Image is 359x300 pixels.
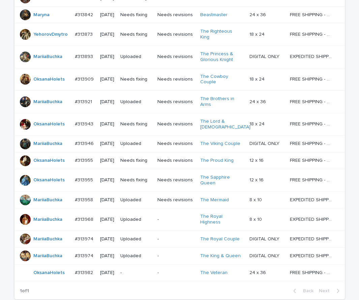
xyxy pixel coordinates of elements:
p: [DATE] [100,158,115,163]
p: EXPEDITED SHIPPING - preview in 1 business day; delivery up to 5 business days after your approval. [290,235,333,242]
p: FREE SHIPPING - preview in 1-2 business days, after your approval delivery will take 5-10 b.d. [290,269,333,276]
tr: Maryna #313842#313842 [DATE]Needs fixingNeeds revisionsBeastmaster 24 x 3624 x 36 FREE SHIPPING -... [14,6,345,23]
a: The Brothers in Arms [200,96,242,108]
p: 24 x 36 [249,98,267,105]
p: - [157,217,195,222]
p: 24 x 36 [249,269,267,276]
p: #313982 [75,269,94,276]
p: EXPEDITED SHIPPING - preview in 1 business day; delivery up to 5 business days after your approval. [290,196,333,203]
p: DIGITAL ONLY [249,140,281,147]
p: [DATE] [100,32,115,37]
span: Back [299,289,313,293]
a: OksanaHolets [33,177,65,183]
a: The Veteran [200,270,228,276]
p: #313974 [75,235,95,242]
a: OksanaHolets [33,158,65,163]
p: Needs revisions [157,32,195,37]
p: #313955 [75,176,94,183]
p: Needs revisions [157,141,195,147]
p: #313873 [75,30,94,37]
p: [DATE] [100,197,115,203]
p: - [157,253,195,259]
tr: OksanaHolets #313909#313909 [DATE]Needs fixingNeeds revisionsThe Cowboy Couple 18 x 2418 x 24 FRE... [14,68,345,91]
p: [DATE] [100,253,115,259]
a: MariiaBuchka [33,54,62,60]
button: Next [316,288,345,294]
p: Uploaded [120,99,152,105]
p: 18 x 24 [249,30,266,37]
p: FREE SHIPPING - preview in 1-2 business days, after your approval delivery will take 5-10 b.d. [290,156,333,163]
p: Needs fixing [120,12,152,18]
p: FREE SHIPPING - preview in 1-2 business days, after your approval delivery will take 5-10 b.d. [290,98,333,105]
tr: MariiaBuchka #313921#313921 [DATE]UploadedNeeds revisionsThe Brothers in Arms 24 x 3624 x 36 FREE... [14,91,345,113]
p: [DATE] [100,141,115,147]
p: #313893 [75,53,94,60]
p: Needs fixing [120,121,152,127]
p: 18 x 24 [249,120,266,127]
p: #313955 [75,156,94,163]
p: Needs revisions [157,77,195,82]
p: EXPEDITED SHIPPING - preview in 1 business day; delivery up to 5 business days after your approval. [290,53,333,60]
p: #313968 [75,215,95,222]
p: #313958 [75,196,94,203]
p: Needs revisions [157,177,195,183]
p: FREE SHIPPING - preview in 1-2 business days, after your approval delivery will take 5-10 b.d. [290,140,333,147]
p: Uploaded [120,197,152,203]
p: [DATE] [100,236,115,242]
a: The Sapphire Queen [200,175,242,186]
a: OksanaHolets [33,77,65,82]
a: The Lord & [DEMOGRAPHIC_DATA] [200,119,250,130]
p: Needs revisions [157,197,195,203]
p: DIGITAL ONLY [249,252,281,259]
tr: MariiaBuchka #313974#313974 [DATE]Uploaded-The King & Queen DIGITAL ONLYDIGITAL ONLY EXPEDITED SH... [14,247,345,264]
p: Needs fixing [120,77,152,82]
a: MariiaBuchka [33,99,62,105]
p: Uploaded [120,236,152,242]
tr: OksanaHolets #313943#313943 [DATE]Needs fixingNeeds revisionsThe Lord & [DEMOGRAPHIC_DATA] 18 x 2... [14,113,345,136]
tr: MariiaBuchka #313893#313893 [DATE]UploadedNeeds revisionsThe Princess & Glorious Knight DIGITAL O... [14,46,345,68]
p: Uploaded [120,141,152,147]
p: FREE SHIPPING - preview in 1-2 business days, after your approval delivery will take 5-10 b.d. [290,11,333,18]
a: Beastmaster [200,12,228,18]
p: EXPEDITED SHIPPING - preview in 1 business day; delivery up to 5 business days after your approval. [290,252,333,259]
p: FREE SHIPPING - preview in 1-2 business days, after your approval delivery will take 5-10 b.d. [290,75,333,82]
a: MariiaBuchka [33,197,62,203]
p: [DATE] [100,99,115,105]
p: #313909 [75,75,95,82]
p: #313943 [75,120,95,127]
tr: MariiaBuchka #313958#313958 [DATE]UploadedNeeds revisionsThe Mermaid 8 x 108 x 10 EXPEDITED SHIPP... [14,191,345,208]
p: Needs revisions [157,121,195,127]
p: EXPEDITED SHIPPING - preview in 1 business day; delivery up to 5 business days after your approval. [290,215,333,222]
p: #313921 [75,98,93,105]
a: YehorovDmytro [33,32,68,37]
p: [DATE] [100,217,115,222]
a: Maryna [33,12,50,18]
button: Back [288,288,316,294]
p: [DATE] [100,177,115,183]
p: 18 x 24 [249,75,266,82]
p: [DATE] [100,270,115,276]
p: [DATE] [100,12,115,18]
p: 8 x 10 [249,196,263,203]
a: The Princess & Glorious Knight [200,51,242,63]
p: Uploaded [120,54,152,60]
p: Needs revisions [157,54,195,60]
a: OksanaHolets [33,121,65,127]
a: MariiaBuchka [33,141,62,147]
a: The Righteous King [200,29,242,40]
p: Needs fixing [120,32,152,37]
p: FREE SHIPPING - preview in 1-2 business days, after your approval delivery will take 5-10 b.d. [290,176,333,183]
p: #313842 [75,11,94,18]
p: FREE SHIPPING - preview in 1-2 business days, after your approval delivery will take 5-10 b.d. [290,30,333,37]
p: 12 x 16 [249,176,265,183]
tr: OksanaHolets #313982#313982 [DATE]--The Veteran 24 x 3624 x 36 FREE SHIPPING - preview in 1-2 bus... [14,264,345,281]
a: The Proud King [200,158,234,163]
p: 12 x 16 [249,156,265,163]
tr: MariiaBuchka #313946#313946 [DATE]UploadedNeeds revisionsThe Viking Couple DIGITAL ONLYDIGITAL ON... [14,136,345,152]
a: The Mermaid [200,197,229,203]
p: Uploaded [120,217,152,222]
p: [DATE] [100,77,115,82]
p: 24 x 36 [249,11,267,18]
a: MariiaBuchka [33,253,62,259]
p: [DATE] [100,121,115,127]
